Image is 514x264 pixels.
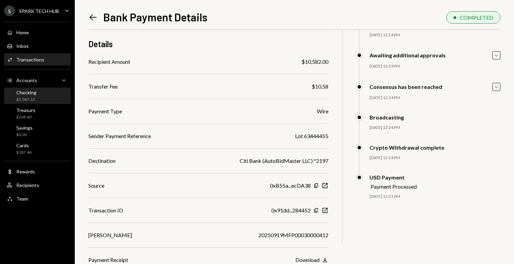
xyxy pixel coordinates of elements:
[16,182,39,188] div: Recipients
[16,57,44,62] div: Transactions
[16,114,35,120] div: $268.40
[88,107,122,115] div: Payment Type
[370,194,500,200] div: [DATE] 12:31 PM
[312,82,328,91] div: $10.58
[88,206,123,214] div: Transaction ID
[4,179,71,191] a: Recipients
[88,132,151,140] div: Sender Payment Reference
[88,38,113,50] h3: Details
[370,95,500,101] div: [DATE] 12:24 PM
[16,43,29,49] div: Inbox
[295,257,320,263] div: Download
[317,107,328,115] div: Wire
[4,140,71,157] a: Cards$187.46
[370,155,500,161] div: [DATE] 12:24 PM
[370,114,404,120] div: Broadcasting
[4,26,71,38] a: Home
[16,107,35,113] div: Treasury
[4,88,71,104] a: Checking$3,067.13
[4,5,15,16] div: S
[258,231,328,239] div: 20250919MFP00030000412
[370,144,444,151] div: Crypto Withdrawal complete
[88,256,128,264] div: Payment Receipt
[16,30,29,35] div: Home
[4,40,71,52] a: Inbox
[370,174,417,181] div: USD Payment
[370,32,500,38] div: [DATE] 12:24 PM
[16,143,32,148] div: Cards
[370,125,500,131] div: [DATE] 12:24 PM
[4,105,71,121] a: Treasury$268.40
[16,90,36,95] div: Checking
[240,157,328,165] div: Citi Bank (AutoBidMaster LLC) *2197
[460,14,493,21] div: COMPLETED
[19,8,59,14] div: SPARK TECH HUB
[271,206,311,214] div: 0x91dd...284452
[270,182,311,190] div: 0xB55a...ecDA38
[4,53,71,65] a: Transactions
[16,132,33,138] div: $0.00
[16,196,28,202] div: Team
[88,58,130,66] div: Recipient Amount
[88,182,104,190] div: Source
[295,132,328,140] div: Lot 63444455
[371,183,417,190] div: Payment Processed
[16,77,37,83] div: Accounts
[302,58,328,66] div: $10,582.00
[16,150,32,155] div: $187.46
[88,82,118,91] div: Transfer Fee
[88,231,132,239] div: [PERSON_NAME]
[16,169,35,174] div: Rewards
[88,157,116,165] div: Destination
[103,10,207,24] h1: Bank Payment Details
[16,125,33,131] div: Savings
[370,52,446,58] div: Awaiting additional approvals
[295,257,328,264] button: Download
[370,63,500,69] div: [DATE] 12:24 PM
[16,97,36,102] div: $3,067.13
[4,123,71,139] a: Savings$0.00
[370,83,442,90] div: Consensus has been reached
[4,74,71,86] a: Accounts
[4,165,71,177] a: Rewards
[4,192,71,205] a: Team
